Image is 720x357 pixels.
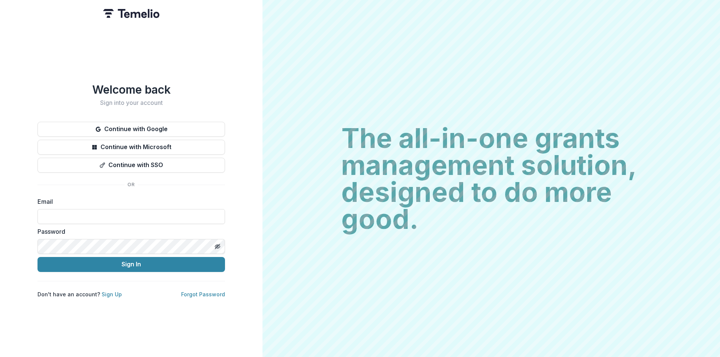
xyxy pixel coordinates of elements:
button: Sign In [37,257,225,272]
a: Forgot Password [181,291,225,297]
h1: Welcome back [37,83,225,96]
button: Toggle password visibility [211,240,223,252]
label: Email [37,197,220,206]
button: Continue with SSO [37,158,225,173]
button: Continue with Microsoft [37,140,225,155]
h2: Sign into your account [37,99,225,106]
button: Continue with Google [37,122,225,137]
label: Password [37,227,220,236]
p: Don't have an account? [37,290,122,298]
img: Temelio [103,9,159,18]
a: Sign Up [102,291,122,297]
